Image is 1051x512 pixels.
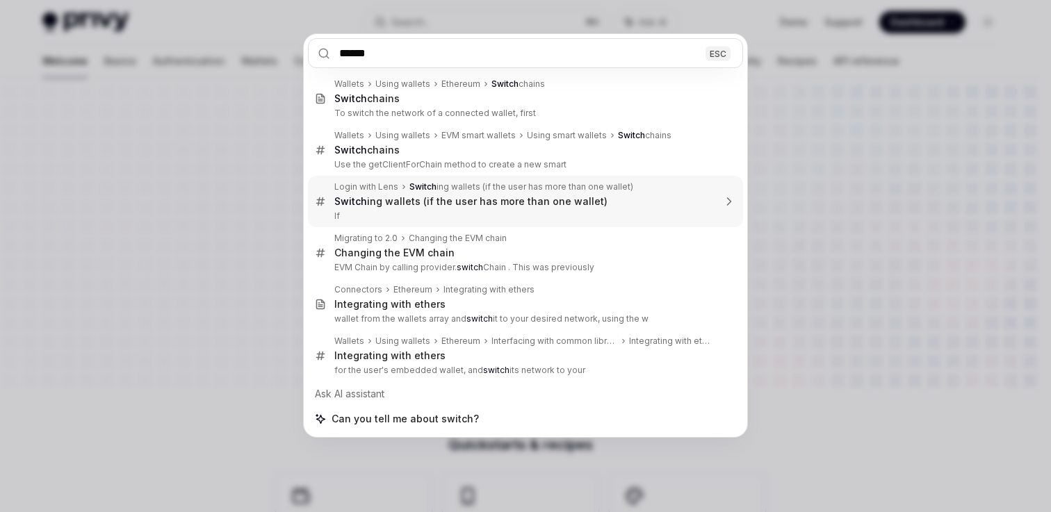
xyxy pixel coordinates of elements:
[491,79,545,90] div: chains
[457,262,483,272] b: switch
[334,195,367,207] b: Switch
[441,336,480,347] div: Ethereum
[334,195,608,208] div: ing wallets (if the user has more than one wallet)
[441,130,516,141] div: EVM smart wallets
[334,298,446,311] div: Integrating with ethers
[334,233,398,244] div: Migrating to 2.0
[334,247,455,259] div: Changing the EVM chain
[334,92,400,105] div: chains
[491,79,519,89] b: Switch
[706,46,731,60] div: ESC
[334,349,446,362] div: Integrating with ethers
[443,284,535,295] div: Integrating with ethers
[393,284,432,295] div: Ethereum
[334,365,714,376] p: for the user's embedded wallet, and its network to your
[618,130,645,140] b: Switch
[441,79,480,90] div: Ethereum
[334,108,714,119] p: To switch the network of a connected wallet, first
[527,130,607,141] div: Using smart wallets
[334,181,398,192] div: Login with Lens
[334,92,367,104] b: Switch
[334,262,714,273] p: EVM Chain by calling provider. Chain . This was previously
[332,412,479,426] span: Can you tell me about switch?
[409,181,633,192] div: ing wallets (if the user has more than one wallet)
[409,181,437,192] b: Switch
[334,79,364,90] div: Wallets
[334,159,714,170] p: Use the getClientForChain method to create a new smart
[334,144,400,156] div: chains
[466,313,493,324] b: switch
[334,284,382,295] div: Connectors
[375,130,430,141] div: Using wallets
[334,313,714,324] p: wallet from the wallets array and it to your desired network, using the w
[491,336,618,347] div: Interfacing with common libraries
[375,336,430,347] div: Using wallets
[375,79,430,90] div: Using wallets
[308,381,743,406] div: Ask AI assistant
[334,130,364,141] div: Wallets
[334,210,714,222] p: If
[483,365,510,375] b: switch
[409,233,507,244] div: Changing the EVM chain
[334,336,364,347] div: Wallets
[334,144,367,156] b: Switch
[618,130,671,141] div: chains
[629,336,714,347] div: Integrating with ethers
